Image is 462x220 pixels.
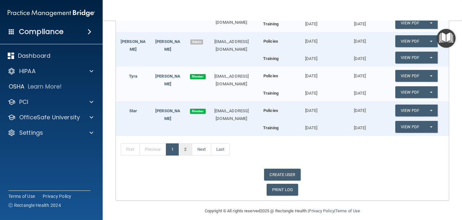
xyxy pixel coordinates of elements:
div: [EMAIL_ADDRESS][DOMAIN_NAME] [208,38,254,53]
div: [DATE] [336,86,384,97]
h4: Compliance [19,27,64,36]
b: Training [263,91,278,96]
span: Admin [190,39,203,45]
a: HIPAA [8,67,93,75]
span: Member [190,74,205,79]
p: HIPAA [19,67,36,75]
a: 2 [179,143,192,156]
p: Learn More! [28,83,62,90]
a: Last [211,143,230,156]
b: Training [263,125,278,130]
div: [DATE] [336,67,384,80]
div: [DATE] [336,121,384,132]
a: View PDF [395,52,425,63]
div: [DATE] [336,52,384,63]
p: OSHA [9,83,25,90]
a: View PDF [395,35,425,47]
a: First [121,143,140,156]
div: [DATE] [287,67,335,80]
div: [DATE] [287,101,335,114]
a: View PDF [395,17,425,29]
a: View PDF [395,105,425,116]
a: [PERSON_NAME] [155,74,180,86]
div: [DATE] [336,17,384,28]
a: View PDF [395,70,425,82]
a: Tyra [129,74,137,79]
a: Dashboard [8,52,93,60]
a: Privacy Policy [309,208,334,213]
p: Settings [19,129,43,137]
a: View PDF [395,86,425,98]
div: [DATE] [287,32,335,45]
a: OfficeSafe University [8,114,93,121]
img: dashboard.aa5b2476.svg [8,53,14,59]
p: OfficeSafe University [19,114,80,121]
div: [DATE] [336,101,384,114]
b: Training [263,21,278,26]
a: Settings [8,129,93,137]
b: Policies [263,108,278,113]
a: CREATE USER [264,169,300,181]
p: PCI [19,98,28,106]
div: [EMAIL_ADDRESS][DOMAIN_NAME] [208,107,254,123]
button: Open Resource Center [437,29,456,48]
a: Terms of Use [335,208,360,213]
a: Star [129,108,137,113]
a: 1 [166,143,179,156]
a: Privacy Policy [43,193,72,199]
div: [DATE] [336,32,384,45]
span: Member [190,109,205,114]
a: Next [192,143,211,156]
div: [DATE] [287,17,335,28]
a: View PDF [395,121,425,133]
a: PRINT LOG [267,184,298,196]
div: [DATE] [287,121,335,132]
b: Training [263,56,278,61]
a: PCI [8,98,93,106]
b: Policies [263,39,278,44]
a: Terms of Use [8,193,35,199]
div: [EMAIL_ADDRESS][DOMAIN_NAME] [208,72,254,88]
a: [PERSON_NAME] [155,39,180,52]
div: [DATE] [287,86,335,97]
a: [PERSON_NAME] [121,39,146,52]
a: [PERSON_NAME] [155,108,180,121]
img: PMB logo [8,7,95,20]
a: Previous [140,143,167,156]
p: Dashboard [18,52,50,60]
span: Ⓒ Rectangle Health 2024 [8,202,61,208]
div: [DATE] [287,52,335,63]
b: Policies [263,73,278,78]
